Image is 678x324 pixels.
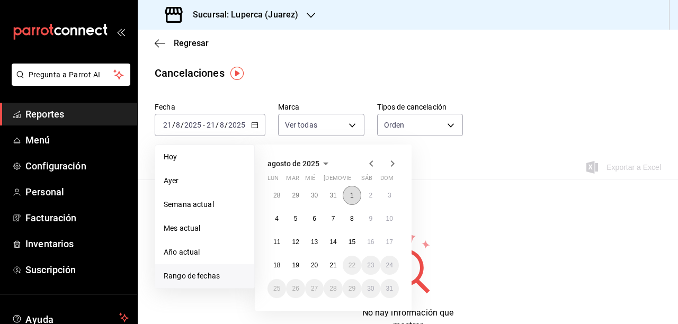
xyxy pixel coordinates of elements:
[25,311,115,324] span: Ayuda
[286,256,305,275] button: 19 de agosto de 2025
[278,103,364,111] label: Marca
[377,103,463,111] label: Tipos de cancelación
[230,67,244,80] img: Tooltip marker
[286,279,305,298] button: 26 de agosto de 2025
[367,238,374,246] abbr: 16 de agosto de 2025
[275,215,279,222] abbr: 4 de agosto de 2025
[349,285,355,292] abbr: 29 de agosto de 2025
[172,121,175,129] span: /
[292,262,299,269] abbr: 19 de agosto de 2025
[164,151,246,163] span: Hoy
[164,271,246,282] span: Rango de fechas
[367,285,374,292] abbr: 30 de agosto de 2025
[25,185,129,199] span: Personal
[361,209,380,228] button: 9 de agosto de 2025
[386,285,393,292] abbr: 31 de agosto de 2025
[311,285,318,292] abbr: 27 de agosto de 2025
[361,279,380,298] button: 30 de agosto de 2025
[273,285,280,292] abbr: 25 de agosto de 2025
[305,279,324,298] button: 27 de agosto de 2025
[25,159,129,173] span: Configuración
[25,237,129,251] span: Inventarios
[267,279,286,298] button: 25 de agosto de 2025
[25,133,129,147] span: Menú
[286,232,305,251] button: 12 de agosto de 2025
[388,192,391,199] abbr: 3 de agosto de 2025
[380,256,399,275] button: 24 de agosto de 2025
[155,65,225,81] div: Cancelaciones
[343,209,361,228] button: 8 de agosto de 2025
[329,238,336,246] abbr: 14 de agosto de 2025
[369,215,372,222] abbr: 9 de agosto de 2025
[305,175,315,186] abbr: miércoles
[273,262,280,269] abbr: 18 de agosto de 2025
[313,215,316,222] abbr: 6 de agosto de 2025
[206,121,216,129] input: --
[285,120,317,130] span: Ver todas
[225,121,228,129] span: /
[384,120,405,130] span: Orden
[332,215,335,222] abbr: 7 de agosto de 2025
[184,8,298,21] h3: Sucursal: Luperca (Juarez)
[25,211,129,225] span: Facturación
[329,262,336,269] abbr: 21 de agosto de 2025
[329,192,336,199] abbr: 31 de julio de 2025
[324,256,342,275] button: 21 de agosto de 2025
[386,238,393,246] abbr: 17 de agosto de 2025
[305,256,324,275] button: 20 de agosto de 2025
[380,279,399,298] button: 31 de agosto de 2025
[174,38,209,48] span: Regresar
[324,232,342,251] button: 14 de agosto de 2025
[267,159,319,168] span: agosto de 2025
[267,209,286,228] button: 4 de agosto de 2025
[181,121,184,129] span: /
[380,186,399,205] button: 3 de agosto de 2025
[117,28,125,36] button: open_drawer_menu
[367,262,374,269] abbr: 23 de agosto de 2025
[219,121,225,129] input: --
[294,215,298,222] abbr: 5 de agosto de 2025
[311,262,318,269] abbr: 20 de agosto de 2025
[369,192,372,199] abbr: 2 de agosto de 2025
[380,232,399,251] button: 17 de agosto de 2025
[350,192,354,199] abbr: 1 de agosto de 2025
[155,38,209,48] button: Regresar
[267,232,286,251] button: 11 de agosto de 2025
[184,121,202,129] input: ----
[7,77,130,88] a: Pregunta a Parrot AI
[343,279,361,298] button: 29 de agosto de 2025
[228,121,246,129] input: ----
[311,238,318,246] abbr: 13 de agosto de 2025
[386,215,393,222] abbr: 10 de agosto de 2025
[164,199,246,210] span: Semana actual
[324,279,342,298] button: 28 de agosto de 2025
[329,285,336,292] abbr: 28 de agosto de 2025
[324,175,386,186] abbr: jueves
[361,232,380,251] button: 16 de agosto de 2025
[305,209,324,228] button: 6 de agosto de 2025
[267,186,286,205] button: 28 de julio de 2025
[216,121,219,129] span: /
[343,175,351,186] abbr: viernes
[267,175,279,186] abbr: lunes
[361,175,372,186] abbr: sábado
[349,238,355,246] abbr: 15 de agosto de 2025
[311,192,318,199] abbr: 30 de julio de 2025
[361,186,380,205] button: 2 de agosto de 2025
[292,192,299,199] abbr: 29 de julio de 2025
[164,175,246,186] span: Ayer
[155,103,265,111] label: Fecha
[286,175,299,186] abbr: martes
[292,238,299,246] abbr: 12 de agosto de 2025
[343,186,361,205] button: 1 de agosto de 2025
[349,262,355,269] abbr: 22 de agosto de 2025
[343,232,361,251] button: 15 de agosto de 2025
[305,232,324,251] button: 13 de agosto de 2025
[380,209,399,228] button: 10 de agosto de 2025
[12,64,130,86] button: Pregunta a Parrot AI
[380,175,394,186] abbr: domingo
[361,256,380,275] button: 23 de agosto de 2025
[324,186,342,205] button: 31 de julio de 2025
[292,285,299,292] abbr: 26 de agosto de 2025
